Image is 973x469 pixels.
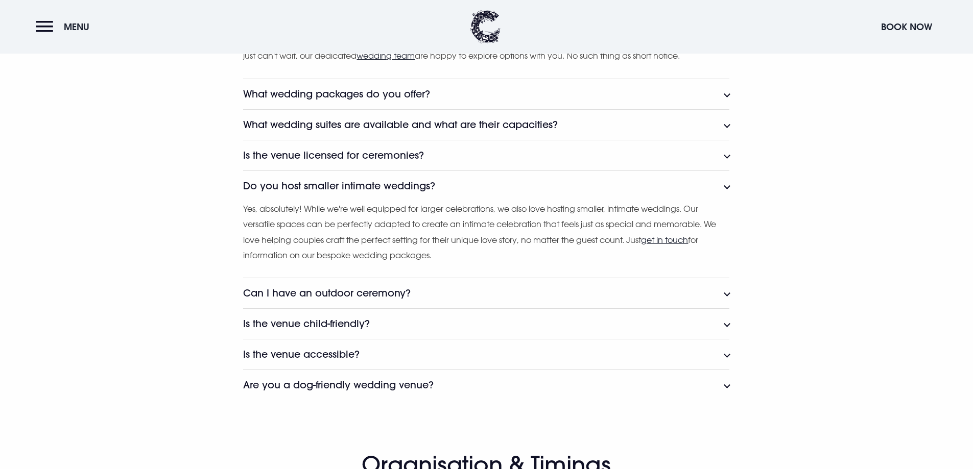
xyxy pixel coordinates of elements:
h3: Are you a dog-friendly wedding venue? [243,379,434,391]
button: Are you a dog-friendly wedding venue? [243,369,729,400]
h3: Is the venue accessible? [243,349,360,360]
button: Can I have an outdoor ceremony? [243,278,729,308]
h3: What wedding suites are available and what are their capacities? [243,119,558,131]
h3: What wedding packages do you offer? [243,88,430,100]
img: Clandeboye Lodge [470,10,501,43]
button: Is the venue licensed for ceremonies? [243,140,729,170]
button: What wedding packages do you offer? [243,79,729,109]
h3: Is the venue licensed for ceremonies? [243,150,424,161]
button: Do you host smaller intimate weddings? [243,170,729,201]
h3: Is the venue child-friendly? [243,318,370,330]
button: Menu [36,16,94,38]
span: Menu [64,21,89,33]
a: get in touch [641,235,688,245]
p: Yes, absolutely! While we're well equipped for larger celebrations, we also love hosting smaller,... [243,201,729,263]
button: What wedding suites are available and what are their capacities? [243,109,729,140]
a: wedding team [357,51,415,61]
button: Is the venue child-friendly? [243,308,729,339]
h3: Can I have an outdoor ceremony? [243,287,411,299]
button: Is the venue accessible? [243,339,729,369]
h3: Do you host smaller intimate weddings? [243,180,435,192]
button: Book Now [876,16,937,38]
